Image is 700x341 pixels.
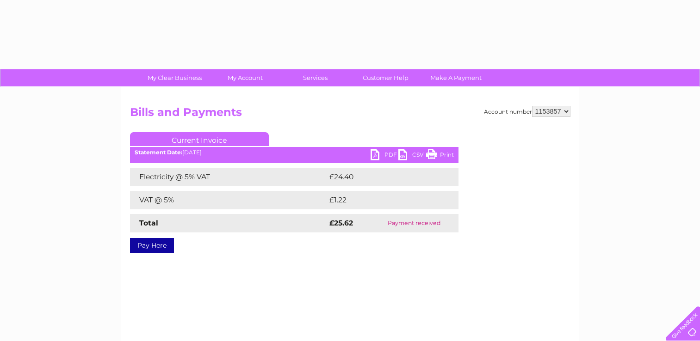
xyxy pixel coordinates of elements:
[418,69,494,86] a: Make A Payment
[426,149,454,163] a: Print
[207,69,283,86] a: My Account
[347,69,424,86] a: Customer Help
[370,214,458,232] td: Payment received
[484,106,570,117] div: Account number
[398,149,426,163] a: CSV
[130,149,458,156] div: [DATE]
[139,219,158,227] strong: Total
[371,149,398,163] a: PDF
[136,69,213,86] a: My Clear Business
[327,168,440,186] td: £24.40
[327,191,435,209] td: £1.22
[329,219,353,227] strong: £25.62
[130,132,269,146] a: Current Invoice
[135,149,182,156] b: Statement Date:
[130,106,570,123] h2: Bills and Payments
[277,69,353,86] a: Services
[130,168,327,186] td: Electricity @ 5% VAT
[130,238,174,253] a: Pay Here
[130,191,327,209] td: VAT @ 5%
